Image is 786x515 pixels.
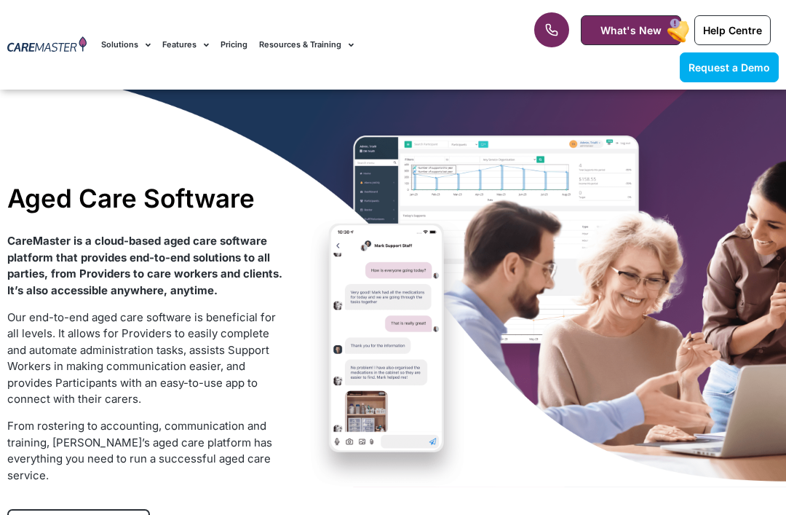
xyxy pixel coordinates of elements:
[7,234,282,297] strong: CareMaster is a cloud-based aged care software platform that provides end-to-end solutions to all...
[7,419,272,482] span: From rostering to accounting, communication and training, [PERSON_NAME]’s aged care platform has ...
[688,61,770,74] span: Request a Demo
[680,52,779,82] a: Request a Demo
[7,183,284,213] h1: Aged Care Software
[101,20,501,69] nav: Menu
[694,15,771,45] a: Help Centre
[259,20,354,69] a: Resources & Training
[703,24,762,36] span: Help Centre
[7,310,276,406] span: Our end-to-end aged care software is beneficial for all levels. It allows for Providers to easily...
[7,36,87,54] img: CareMaster Logo
[581,15,681,45] a: What's New
[600,24,662,36] span: What's New
[221,20,247,69] a: Pricing
[101,20,151,69] a: Solutions
[162,20,209,69] a: Features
